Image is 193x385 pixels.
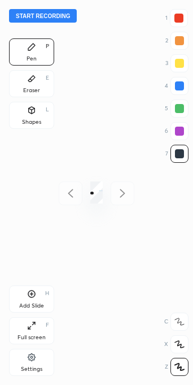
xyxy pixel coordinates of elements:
div: Full screen [17,335,46,340]
div: H [45,291,49,296]
div: 5 [165,100,188,118]
div: 3 [165,54,188,72]
div: F [46,322,49,328]
div: E [46,75,49,81]
div: Z [165,358,188,376]
div: L [46,107,49,113]
div: 6 [165,122,188,140]
div: Add Slide [19,303,44,309]
div: X [164,335,188,353]
div: 2 [165,32,188,50]
div: 1 [165,9,188,27]
div: Settings [21,366,42,372]
div: C [164,313,188,331]
div: Eraser [23,88,40,93]
div: P [46,44,49,49]
div: Shapes [22,119,41,125]
div: 4 [165,77,188,95]
div: Pen [27,56,37,62]
button: Start recording [9,9,77,23]
div: 7 [165,145,188,163]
